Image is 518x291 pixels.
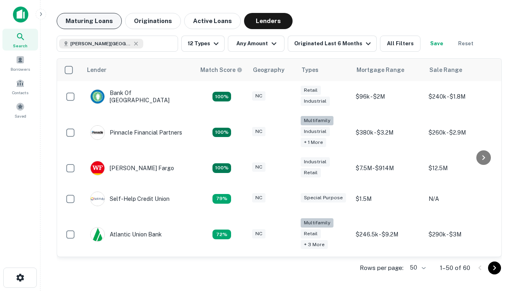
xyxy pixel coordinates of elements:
div: NC [252,162,265,172]
div: Types [301,65,318,75]
div: Lender [87,65,106,75]
img: picture [91,90,104,103]
span: Contacts [12,89,28,96]
button: Active Loans [184,13,241,29]
td: $12.5M [425,153,497,183]
th: Lender [82,59,195,81]
div: Mortgage Range [357,65,404,75]
td: $7.5M - $914M [352,153,425,183]
button: Maturing Loans [57,13,122,29]
span: [PERSON_NAME][GEOGRAPHIC_DATA], [GEOGRAPHIC_DATA] [70,40,131,47]
div: + 1 more [301,138,326,147]
button: Originated Last 6 Months [288,36,377,52]
th: Mortgage Range [352,59,425,81]
td: N/A [425,183,497,214]
td: $240k - $1.8M [425,81,497,112]
span: Borrowers [11,66,30,72]
div: 50 [407,262,427,274]
div: Industrial [301,157,330,167]
a: Saved [2,99,38,121]
button: 12 Types [181,36,225,52]
a: Search [2,29,38,51]
div: Matching Properties: 15, hasApolloMatch: undefined [212,163,231,173]
button: Originations [125,13,181,29]
div: Sale Range [429,65,462,75]
img: capitalize-icon.png [13,6,28,23]
td: $380k - $3.2M [352,112,425,153]
div: Matching Properties: 25, hasApolloMatch: undefined [212,128,231,137]
div: Self-help Credit Union [90,192,170,206]
div: Special Purpose [301,193,346,202]
button: Reset [453,36,479,52]
img: picture [91,126,104,139]
a: Contacts [2,76,38,97]
div: Pinnacle Financial Partners [90,125,182,140]
button: All Filters [380,36,420,52]
div: Retail [301,229,321,238]
div: Originated Last 6 Months [294,39,373,48]
td: $1.5M [352,183,425,214]
td: $96k - $2M [352,81,425,112]
iframe: Chat Widget [478,226,518,265]
button: Lenders [244,13,293,29]
div: + 3 more [301,240,328,249]
div: Multifamily [301,116,333,125]
div: Matching Properties: 14, hasApolloMatch: undefined [212,92,231,101]
div: NC [252,91,265,101]
div: NC [252,229,265,238]
p: Rows per page: [360,263,403,273]
td: $200k - $3.3M [352,255,425,285]
div: Atlantic Union Bank [90,227,162,242]
div: [PERSON_NAME] Fargo [90,161,174,175]
div: NC [252,127,265,136]
div: Retail [301,168,321,177]
img: picture [91,228,104,241]
div: Geography [253,65,284,75]
span: Search [13,42,28,49]
div: Matching Properties: 10, hasApolloMatch: undefined [212,230,231,239]
div: Retail [301,86,321,95]
h6: Match Score [200,65,241,74]
th: Types [297,59,352,81]
td: $290k - $3M [425,214,497,255]
div: Matching Properties: 11, hasApolloMatch: undefined [212,194,231,204]
div: Industrial [301,127,330,136]
img: picture [91,192,104,206]
div: NC [252,193,265,202]
button: Save your search to get updates of matches that match your search criteria. [424,36,450,52]
th: Geography [248,59,297,81]
button: Go to next page [488,261,501,274]
td: $246.5k - $9.2M [352,214,425,255]
td: $480k - $3.1M [425,255,497,285]
div: Industrial [301,97,330,106]
button: Any Amount [228,36,284,52]
span: Saved [15,113,26,119]
a: Borrowers [2,52,38,74]
td: $260k - $2.9M [425,112,497,153]
div: Capitalize uses an advanced AI algorithm to match your search with the best lender. The match sco... [200,65,242,74]
th: Sale Range [425,59,497,81]
p: 1–50 of 60 [440,263,470,273]
div: Bank Of [GEOGRAPHIC_DATA] [90,89,187,104]
div: Multifamily [301,218,333,228]
img: picture [91,161,104,175]
th: Capitalize uses an advanced AI algorithm to match your search with the best lender. The match sco... [195,59,248,81]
